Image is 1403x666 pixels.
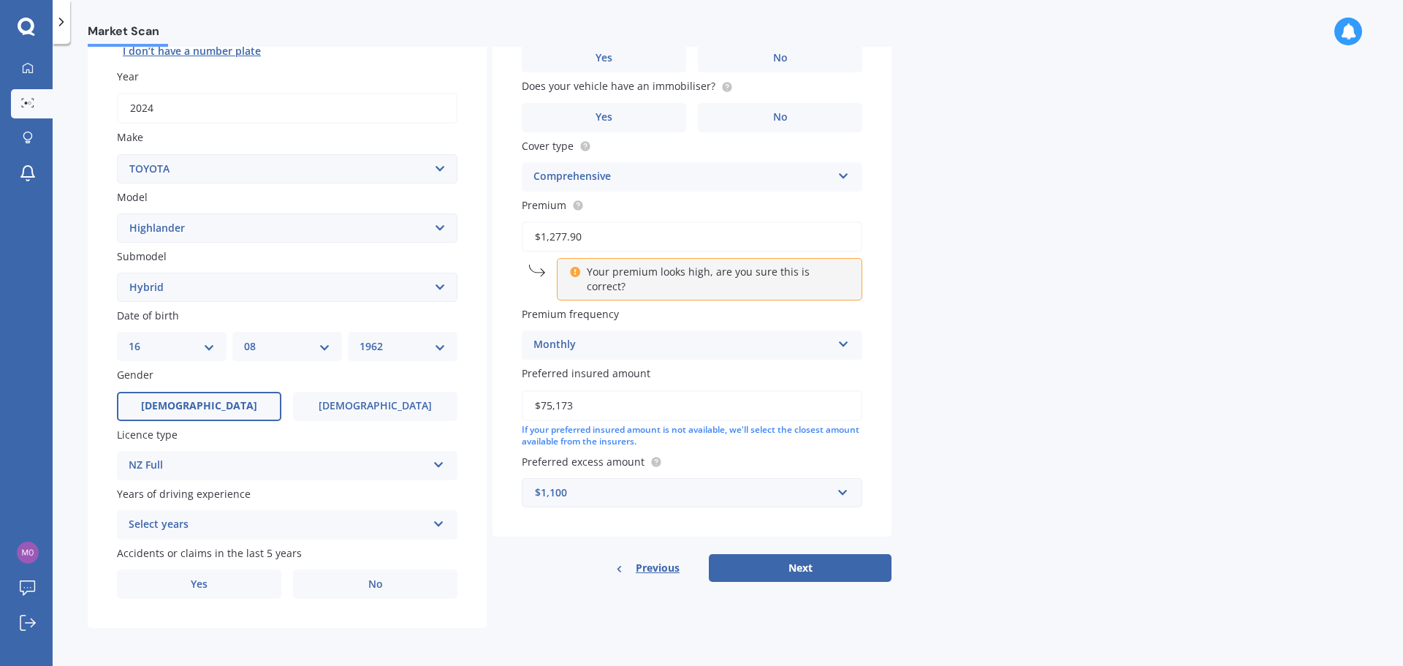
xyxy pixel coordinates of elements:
button: Next [709,554,891,582]
span: Gender [117,368,153,382]
span: Yes [596,111,612,124]
button: I don’t have a number plate [117,39,267,63]
span: Make [117,131,143,145]
span: [DEMOGRAPHIC_DATA] [141,400,257,412]
div: Comprehensive [533,168,832,186]
span: Preferred insured amount [522,367,650,381]
input: Enter amount [522,390,862,421]
span: No [773,52,788,64]
span: Previous [636,557,680,579]
span: No [773,111,788,124]
span: Licence type [117,428,178,442]
span: Submodel [117,249,167,263]
span: [DEMOGRAPHIC_DATA] [319,400,432,412]
span: Market Scan [88,24,168,44]
span: Premium frequency [522,307,619,321]
span: Yes [596,52,612,64]
div: If your preferred insured amount is not available, we'll select the closest amount available from... [522,424,862,449]
span: Accidents or claims in the last 5 years [117,546,302,560]
div: Monthly [533,336,832,354]
span: No [368,578,383,591]
span: Model [117,190,148,204]
span: Premium [522,198,566,212]
span: Preferred excess amount [522,455,645,469]
span: Does your vehicle have an immobiliser? [522,80,715,94]
div: NZ Full [129,457,427,474]
input: YYYY [117,93,457,124]
span: Years of driving experience [117,487,251,501]
span: Yes [191,578,208,591]
span: Date of birth [117,309,179,322]
div: $1,100 [535,485,832,501]
p: Your premium looks high, are you sure this is correct? [587,265,844,294]
span: Cover type [522,139,574,153]
input: Enter premium [522,222,862,252]
img: c8eb602d09b72c1a94025fb0150083ee [17,542,39,564]
span: Year [117,69,139,83]
div: Select years [129,516,427,534]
